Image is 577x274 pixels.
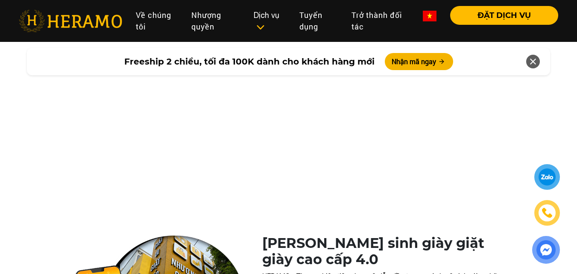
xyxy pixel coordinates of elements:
[423,11,436,21] img: vn-flag.png
[443,12,558,19] a: ĐẶT DỊCH VỤ
[256,23,265,32] img: subToggleIcon
[254,9,286,32] div: Dịch vụ
[19,10,122,32] img: heramo-logo.png
[345,6,416,36] a: Trở thành đối tác
[185,6,247,36] a: Nhượng quyền
[124,55,375,68] span: Freeship 2 chiều, tối đa 100K dành cho khách hàng mới
[293,6,345,36] a: Tuyển dụng
[129,6,185,36] a: Về chúng tôi
[262,235,503,268] h1: [PERSON_NAME] sinh giày giặt giày cao cấp 4.0
[385,53,453,70] button: Nhận mã ngay
[535,200,560,226] a: phone-icon
[541,207,554,219] img: phone-icon
[450,6,558,25] button: ĐẶT DỊCH VỤ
